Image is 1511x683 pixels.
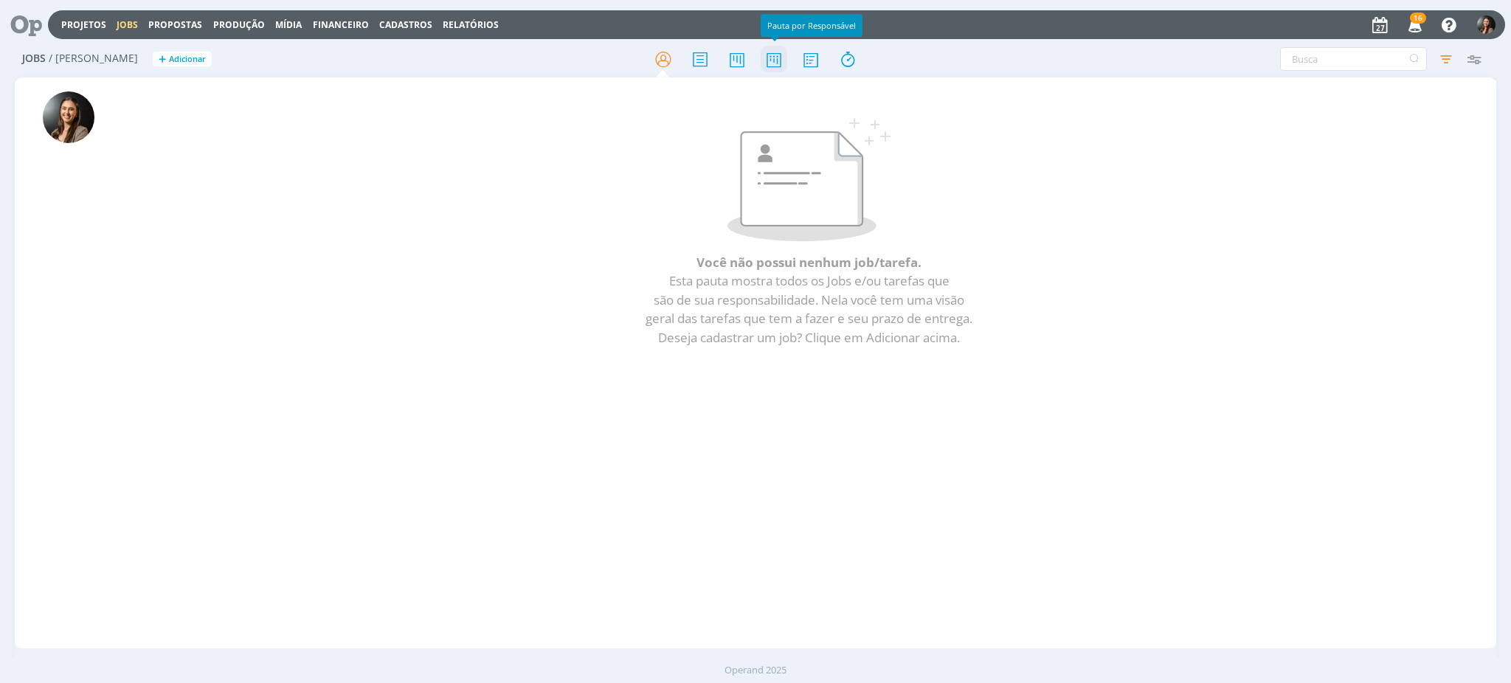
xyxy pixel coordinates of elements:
[313,18,369,31] a: Financeiro
[153,52,212,67] button: +Adicionar
[275,18,302,31] a: Mídia
[169,55,206,64] span: Adicionar
[761,14,862,37] div: Pauta por Responsável
[438,19,503,31] button: Relatórios
[443,18,499,31] a: Relatórios
[1280,47,1427,71] input: Busca
[117,18,138,31] a: Jobs
[159,271,1459,347] p: Esta pauta mostra todos os Jobs e/ou tarefas que são de sua responsabilidade. Nela você tem uma v...
[43,91,94,143] img: B
[1476,12,1496,38] button: B
[112,19,142,31] button: Jobs
[308,19,373,31] button: Financeiro
[1410,13,1426,24] span: 16
[61,18,106,31] a: Projetos
[49,52,138,65] span: / [PERSON_NAME]
[379,18,432,31] span: Cadastros
[1477,15,1496,34] img: B
[1399,12,1429,38] button: 16
[159,52,166,67] span: +
[209,19,269,31] button: Produção
[375,19,437,31] button: Cadastros
[148,18,202,31] span: Propostas
[727,118,891,241] img: Sem resultados
[271,19,306,31] button: Mídia
[57,19,111,31] button: Projetos
[213,18,265,31] a: Produção
[144,19,207,31] button: Propostas
[153,112,1465,365] div: Você não possui nenhum job/tarefa.
[22,52,46,65] span: Jobs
